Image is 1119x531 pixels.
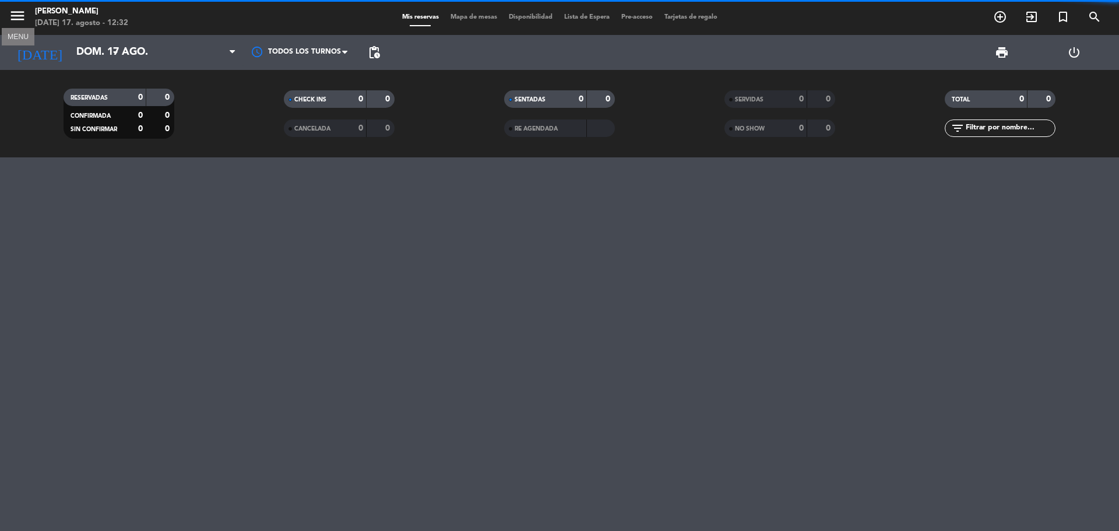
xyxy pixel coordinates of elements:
[826,95,833,103] strong: 0
[358,95,363,103] strong: 0
[9,40,71,65] i: [DATE]
[1038,35,1110,70] div: LOG OUT
[71,113,111,119] span: CONFIRMADA
[9,7,26,29] button: menu
[165,111,172,119] strong: 0
[1019,95,1024,103] strong: 0
[515,126,558,132] span: RE AGENDADA
[445,14,503,20] span: Mapa de mesas
[35,6,128,17] div: [PERSON_NAME]
[165,93,172,101] strong: 0
[71,126,117,132] span: SIN CONFIRMAR
[294,126,330,132] span: CANCELADA
[515,97,546,103] span: SENTADAS
[951,121,965,135] i: filter_list
[1056,10,1070,24] i: turned_in_not
[1088,10,1102,24] i: search
[995,45,1009,59] span: print
[138,93,143,101] strong: 0
[385,95,392,103] strong: 0
[558,14,615,20] span: Lista de Espera
[826,124,833,132] strong: 0
[35,17,128,29] div: [DATE] 17. agosto - 12:32
[735,97,763,103] span: SERVIDAS
[799,95,804,103] strong: 0
[9,7,26,24] i: menu
[165,125,172,133] strong: 0
[1046,95,1053,103] strong: 0
[606,95,613,103] strong: 0
[799,124,804,132] strong: 0
[367,45,381,59] span: pending_actions
[71,95,108,101] span: RESERVADAS
[965,122,1055,135] input: Filtrar por nombre...
[396,14,445,20] span: Mis reservas
[952,97,970,103] span: TOTAL
[138,111,143,119] strong: 0
[1025,10,1039,24] i: exit_to_app
[2,31,34,41] div: MENU
[358,124,363,132] strong: 0
[735,126,765,132] span: NO SHOW
[615,14,659,20] span: Pre-acceso
[503,14,558,20] span: Disponibilidad
[108,45,122,59] i: arrow_drop_down
[294,97,326,103] span: CHECK INS
[385,124,392,132] strong: 0
[579,95,583,103] strong: 0
[138,125,143,133] strong: 0
[993,10,1007,24] i: add_circle_outline
[659,14,723,20] span: Tarjetas de regalo
[1067,45,1081,59] i: power_settings_new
